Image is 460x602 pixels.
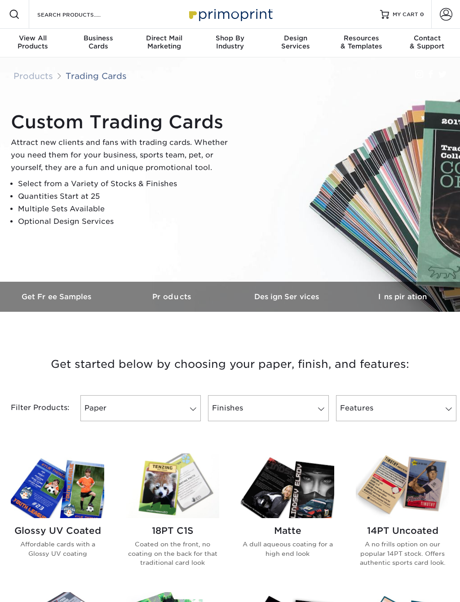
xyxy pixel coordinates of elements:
[66,71,127,81] a: Trading Cards
[241,540,334,558] p: A dull aqueous coating for a high end look
[11,454,104,518] img: Glossy UV Coated Trading Cards
[197,34,263,50] div: Industry
[345,282,460,312] a: Inspiration
[356,540,449,567] p: A no frills option on our popular 14PT stock. Offers authentic sports card look.
[356,454,449,518] img: 14PT Uncoated Trading Cards
[66,34,131,50] div: Cards
[241,454,334,518] img: Matte Trading Cards
[241,454,334,581] a: Matte Trading Cards Matte A dull aqueous coating for a high end look
[420,11,424,17] span: 0
[126,454,219,581] a: 18PT C1S Trading Cards 18PT C1S Coated on the front, no coating on the back for that traditional ...
[11,136,235,174] p: Attract new clients and fans with trading cards. Whether you need them for your business, sports ...
[115,282,230,312] a: Products
[115,292,230,301] h3: Products
[394,34,460,42] span: Contact
[393,11,418,18] span: MY CART
[197,34,263,42] span: Shop By
[394,34,460,50] div: & Support
[126,540,219,567] p: Coated on the front, no coating on the back for that traditional card look
[230,292,345,301] h3: Design Services
[11,454,104,581] a: Glossy UV Coated Trading Cards Glossy UV Coated Affordable cards with a Glossy UV coating
[328,29,394,57] a: Resources& Templates
[356,525,449,536] h2: 14PT Uncoated
[18,215,235,228] li: Optional Design Services
[356,454,449,581] a: 14PT Uncoated Trading Cards 14PT Uncoated A no frills option on our popular 14PT stock. Offers au...
[66,29,131,57] a: BusinessCards
[7,344,453,384] h3: Get started below by choosing your paper, finish, and features:
[263,34,328,42] span: Design
[11,111,235,133] h1: Custom Trading Cards
[263,29,328,57] a: DesignServices
[126,525,219,536] h2: 18PT C1S
[230,282,345,312] a: Design Services
[11,525,104,536] h2: Glossy UV Coated
[394,29,460,57] a: Contact& Support
[132,34,197,42] span: Direct Mail
[18,203,235,215] li: Multiple Sets Available
[18,178,235,190] li: Select from a Variety of Stocks & Finishes
[36,9,124,20] input: SEARCH PRODUCTS.....
[328,34,394,42] span: Resources
[80,395,201,421] a: Paper
[197,29,263,57] a: Shop ByIndustry
[126,454,219,518] img: 18PT C1S Trading Cards
[208,395,328,421] a: Finishes
[13,71,53,81] a: Products
[185,4,275,24] img: Primoprint
[328,34,394,50] div: & Templates
[132,34,197,50] div: Marketing
[66,34,131,42] span: Business
[241,525,334,536] h2: Matte
[336,395,456,421] a: Features
[345,292,460,301] h3: Inspiration
[11,540,104,558] p: Affordable cards with a Glossy UV coating
[132,29,197,57] a: Direct MailMarketing
[18,190,235,203] li: Quantities Start at 25
[263,34,328,50] div: Services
